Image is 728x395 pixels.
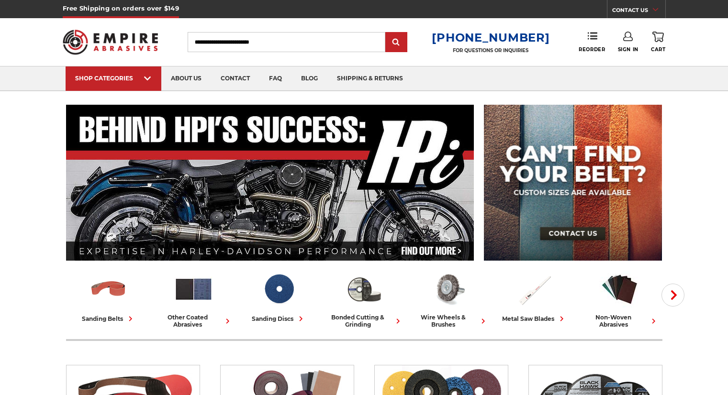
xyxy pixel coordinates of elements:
img: Non-woven Abrasives [600,269,639,309]
a: about us [161,66,211,91]
div: bonded cutting & grinding [325,314,403,328]
a: sanding discs [240,269,318,324]
a: blog [291,66,327,91]
img: Sanding Belts [89,269,128,309]
div: metal saw blades [502,314,567,324]
span: Cart [651,46,665,53]
a: CONTACT US [612,5,665,18]
a: [PHONE_NUMBER] [432,31,549,44]
a: bonded cutting & grinding [325,269,403,328]
span: Sign In [618,46,638,53]
span: Reorder [579,46,605,53]
img: Metal Saw Blades [515,269,554,309]
div: sanding discs [252,314,306,324]
a: faq [259,66,291,91]
p: FOR QUESTIONS OR INQUIRIES [432,47,549,54]
div: wire wheels & brushes [411,314,488,328]
img: Other Coated Abrasives [174,269,213,309]
img: Banner for an interview featuring Horsepower Inc who makes Harley performance upgrades featured o... [66,105,474,261]
div: sanding belts [82,314,135,324]
a: non-woven abrasives [581,269,659,328]
input: Submit [387,33,406,52]
img: Wire Wheels & Brushes [429,269,469,309]
img: Sanding Discs [259,269,299,309]
div: other coated abrasives [155,314,233,328]
img: promo banner for custom belts. [484,105,662,261]
a: shipping & returns [327,66,413,91]
a: other coated abrasives [155,269,233,328]
img: Empire Abrasives [63,23,158,61]
button: Next [661,284,684,307]
div: SHOP CATEGORIES [75,75,152,82]
a: Cart [651,32,665,53]
a: wire wheels & brushes [411,269,488,328]
a: metal saw blades [496,269,573,324]
a: Reorder [579,32,605,52]
a: contact [211,66,259,91]
img: Bonded Cutting & Grinding [344,269,384,309]
a: sanding belts [70,269,147,324]
div: non-woven abrasives [581,314,659,328]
